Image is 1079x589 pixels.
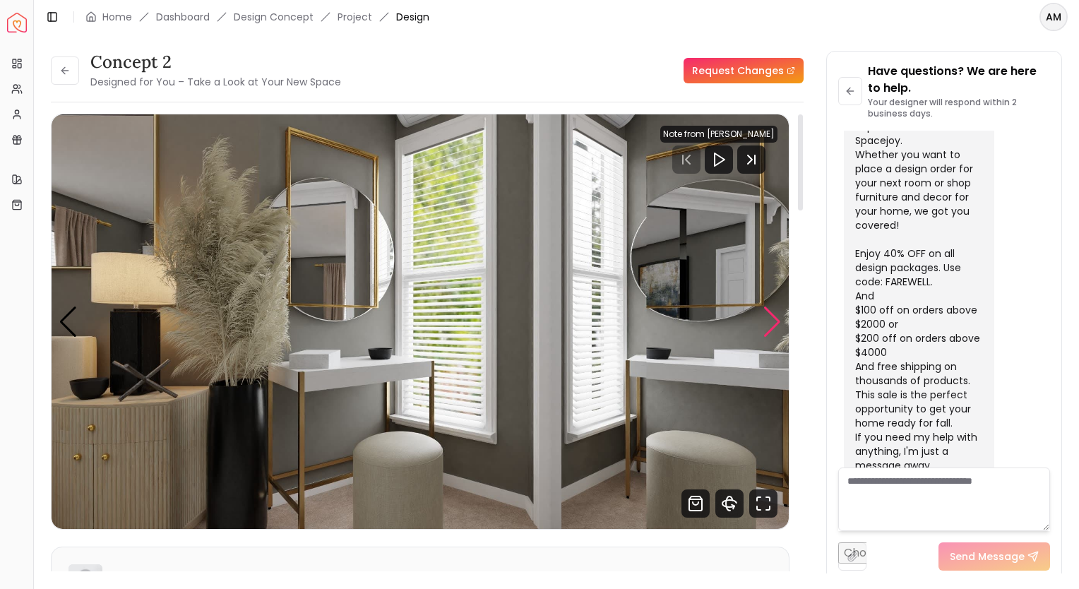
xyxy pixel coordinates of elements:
a: Project [338,10,372,24]
span: AM [1041,4,1066,30]
h3: Concept 2 [90,51,341,73]
svg: Play [710,151,727,168]
svg: Fullscreen [749,489,777,518]
img: Design Render 1 [52,114,789,529]
button: AM [1039,3,1068,31]
svg: Next Track [737,145,765,174]
svg: 360 View [715,489,744,518]
p: Have questions? We are here to help. [868,63,1050,97]
div: Next slide [763,307,782,338]
small: Designed for You – Take a Look at Your New Space [90,75,341,89]
span: Design [396,10,429,24]
div: Hey There, Hope you're having a great day. I just wanted to drop a quick message and let you know... [855,6,980,501]
a: Request Changes [684,58,804,83]
nav: breadcrumb [85,10,429,24]
a: Dashboard [156,10,210,24]
div: Note from [PERSON_NAME] [660,126,777,143]
div: Previous slide [59,307,78,338]
div: Carousel [52,114,789,529]
a: Spacejoy [7,13,27,32]
div: 2 / 5 [52,114,789,529]
p: Your designer will respond within 2 business days. [868,97,1050,119]
img: Spacejoy Logo [7,13,27,32]
svg: Shop Products from this design [681,489,710,518]
li: Design Concept [234,10,314,24]
a: Home [102,10,132,24]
